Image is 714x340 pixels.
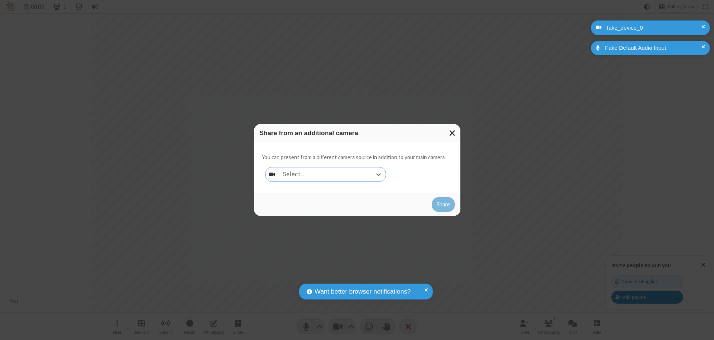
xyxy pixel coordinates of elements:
[602,44,704,52] div: Fake Default Audio Input
[262,153,446,162] p: You can present from a different camera source in addition to your main camera.
[604,24,704,32] div: fake_device_0
[432,197,455,212] button: Share
[445,124,460,142] button: Close modal
[315,287,411,297] span: Want better browser notifications?
[260,130,455,137] h3: Share from an additional camera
